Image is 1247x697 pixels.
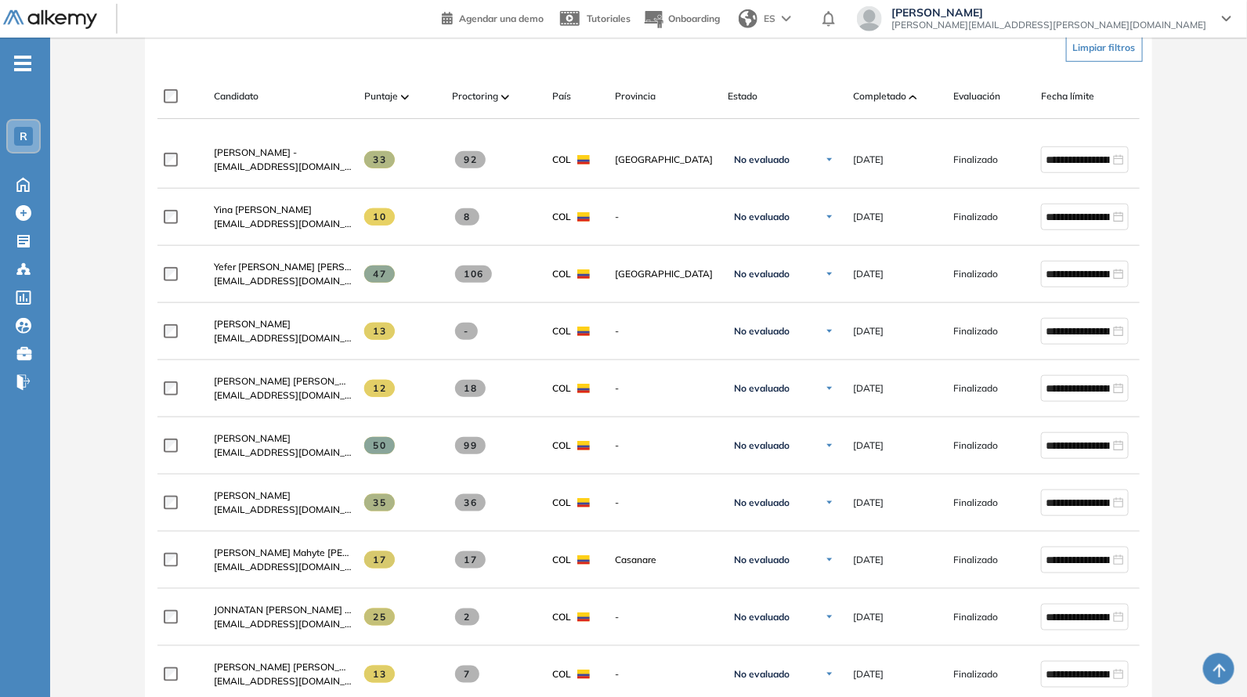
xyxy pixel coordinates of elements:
[734,211,790,223] span: No evaluado
[1066,34,1143,62] button: Limpiar filtros
[214,374,352,388] a: [PERSON_NAME] [PERSON_NAME]
[214,503,352,517] span: [EMAIL_ADDRESS][DOMAIN_NAME]
[615,553,715,567] span: Casanare
[455,494,486,511] span: 36
[853,153,884,167] span: [DATE]
[214,375,370,387] span: [PERSON_NAME] [PERSON_NAME]
[953,610,998,624] span: Finalizado
[953,324,998,338] span: Finalizado
[734,325,790,338] span: No evaluado
[455,208,479,226] span: 8
[953,553,998,567] span: Finalizado
[455,551,486,569] span: 17
[577,441,590,450] img: COL
[364,89,398,103] span: Puntaje
[459,13,544,24] span: Agendar una demo
[364,666,395,683] span: 13
[455,151,486,168] span: 92
[953,667,998,681] span: Finalizado
[455,609,479,626] span: 2
[364,151,395,168] span: 33
[552,667,571,681] span: COL
[214,660,352,674] a: [PERSON_NAME] [PERSON_NAME]
[587,13,631,24] span: Tutoriales
[552,610,571,624] span: COL
[953,381,998,395] span: Finalizado
[214,204,312,215] span: Yina [PERSON_NAME]
[953,89,1000,103] span: Evaluación
[1041,89,1094,103] span: Fecha límite
[853,496,884,510] span: [DATE]
[853,324,884,338] span: [DATE]
[853,381,884,395] span: [DATE]
[364,551,395,569] span: 17
[214,489,352,503] a: [PERSON_NAME]
[953,153,998,167] span: Finalizado
[825,612,834,622] img: Ícono de flecha
[825,555,834,565] img: Ícono de flecha
[577,327,590,336] img: COL
[364,494,395,511] span: 35
[214,317,352,331] a: [PERSON_NAME]
[552,496,571,510] span: COL
[615,210,715,224] span: -
[825,498,834,507] img: Ícono de flecha
[455,437,486,454] span: 99
[214,274,352,288] span: [EMAIL_ADDRESS][DOMAIN_NAME]
[577,670,590,679] img: COL
[825,269,834,279] img: Ícono de flecha
[214,146,297,158] span: [PERSON_NAME] -
[455,323,478,340] span: -
[455,265,492,283] span: 106
[764,12,775,26] span: ES
[853,667,884,681] span: [DATE]
[577,212,590,222] img: COL
[909,95,917,99] img: [missing "en.ARROW_ALT" translation]
[825,327,834,336] img: Ícono de flecha
[615,381,715,395] span: -
[452,89,498,103] span: Proctoring
[214,146,352,160] a: [PERSON_NAME] -
[214,661,370,673] span: [PERSON_NAME] [PERSON_NAME]
[364,437,395,454] span: 50
[214,318,291,330] span: [PERSON_NAME]
[615,439,715,453] span: -
[214,217,352,231] span: [EMAIL_ADDRESS][DOMAIN_NAME]
[953,496,998,510] span: Finalizado
[214,260,352,274] a: Yefer [PERSON_NAME] [PERSON_NAME]
[615,324,715,338] span: -
[214,203,352,217] a: Yina [PERSON_NAME]
[615,667,715,681] span: -
[214,489,291,501] span: [PERSON_NAME]
[734,611,790,623] span: No evaluado
[615,496,715,510] span: -
[853,89,906,103] span: Completado
[853,610,884,624] span: [DATE]
[734,668,790,681] span: No evaluado
[455,380,486,397] span: 18
[853,210,884,224] span: [DATE]
[734,497,790,509] span: No evaluado
[853,553,884,567] span: [DATE]
[552,439,571,453] span: COL
[825,384,834,393] img: Ícono de flecha
[853,267,884,281] span: [DATE]
[728,89,757,103] span: Estado
[734,268,790,280] span: No evaluado
[214,604,421,616] span: JONNATAN [PERSON_NAME] [PERSON_NAME]
[953,267,998,281] span: Finalizado
[615,610,715,624] span: -
[577,384,590,393] img: COL
[577,155,590,164] img: COL
[577,555,590,565] img: COL
[552,89,571,103] span: País
[401,95,409,99] img: [missing "en.ARROW_ALT" translation]
[20,130,27,143] span: R
[501,95,509,99] img: [missing "en.ARROW_ALT" translation]
[214,547,404,558] span: [PERSON_NAME] Mahyte [PERSON_NAME]
[782,16,791,22] img: arrow
[734,554,790,566] span: No evaluado
[214,546,352,560] a: [PERSON_NAME] Mahyte [PERSON_NAME]
[214,89,258,103] span: Candidato
[615,153,715,167] span: [GEOGRAPHIC_DATA]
